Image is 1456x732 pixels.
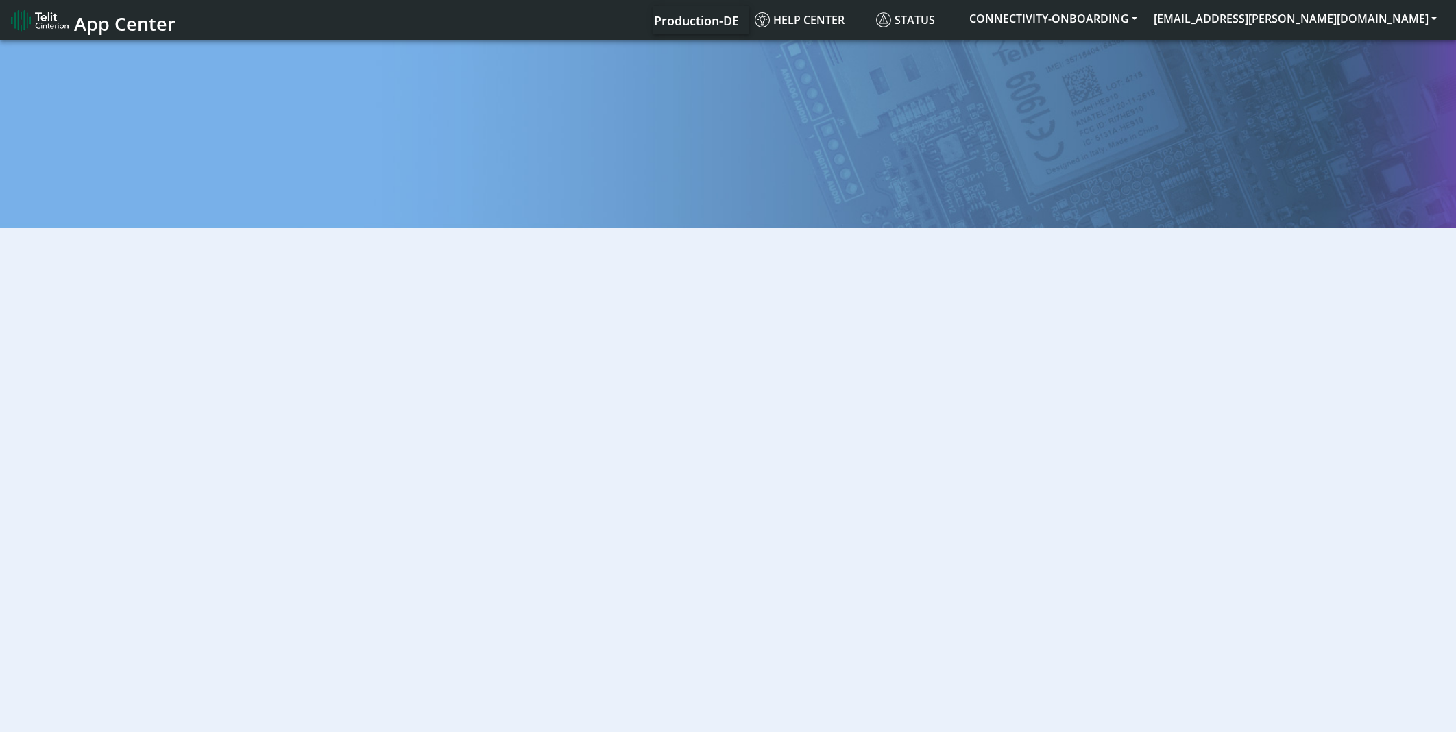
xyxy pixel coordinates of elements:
button: [EMAIL_ADDRESS][PERSON_NAME][DOMAIN_NAME] [1145,6,1445,31]
a: App Center [11,5,173,35]
span: App Center [74,11,175,36]
span: Status [876,12,935,27]
a: Your current platform instance [653,6,738,34]
a: Status [871,6,961,34]
button: CONNECTIVITY-ONBOARDING [961,6,1145,31]
img: status.svg [876,12,891,27]
span: Production-DE [654,12,739,29]
a: Help center [749,6,871,34]
img: logo-telit-cinterion-gw-new.png [11,10,69,32]
img: knowledge.svg [755,12,770,27]
span: Help center [755,12,845,27]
